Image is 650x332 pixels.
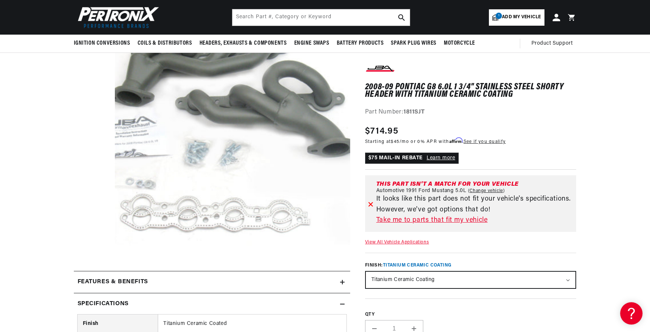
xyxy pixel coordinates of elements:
span: Product Support [531,39,573,48]
summary: Ignition Conversions [74,35,134,52]
span: Affirm [449,138,462,143]
a: Take me to parts that fit my vehicle [376,216,574,226]
span: Headers, Exhausts & Components [200,39,287,47]
h1: 2008-09 Pontiac G8 6.0L 1 3/4" Stainless Steel Shorty Header with Titanium Ceramic Coating [365,83,577,99]
summary: Engine Swaps [291,35,333,52]
summary: Battery Products [333,35,387,52]
span: $714.95 [365,125,398,138]
span: Spark Plug Wires [391,39,436,47]
summary: Features & Benefits [74,271,350,293]
span: 1 [496,13,502,19]
span: $45 [391,140,399,144]
span: Coils & Distributors [138,39,192,47]
summary: Product Support [531,35,577,52]
span: Add my vehicle [502,14,541,21]
label: QTY [365,312,577,318]
summary: Headers, Exhausts & Components [196,35,291,52]
a: Learn more [427,155,455,161]
span: Ignition Conversions [74,39,130,47]
span: Titanium Ceramic Coating [383,263,452,268]
button: search button [393,9,410,26]
summary: Motorcycle [440,35,479,52]
h2: Features & Benefits [78,277,148,287]
strong: 1811SJT [403,109,424,115]
div: Part Number: [365,108,577,118]
summary: Coils & Distributors [134,35,196,52]
input: Search Part #, Category or Keyword [232,9,410,26]
a: 1Add my vehicle [489,9,544,26]
label: Finish: [365,262,577,269]
summary: Specifications [74,293,350,315]
span: Automotive 1991 Ford Mustang 5.0L [376,188,467,194]
media-gallery: Gallery Viewer [74,17,350,256]
span: Engine Swaps [294,39,329,47]
span: Battery Products [337,39,384,47]
p: $75 MAIL-IN REBATE [365,153,459,164]
a: Change vehicle [468,188,505,194]
p: It looks like this part does not fit your vehicle's specifications. However, we've got options th... [376,194,574,216]
img: Pertronix [74,4,160,30]
a: See if you qualify - Learn more about Affirm Financing (opens in modal) [464,140,506,144]
h2: Specifications [78,299,129,309]
a: View All Vehicle Applications [365,240,429,245]
span: Motorcycle [444,39,475,47]
summary: Spark Plug Wires [387,35,440,52]
div: This part isn't a match for your vehicle [376,181,574,187]
p: Starting at /mo or 0% APR with . [365,138,506,145]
